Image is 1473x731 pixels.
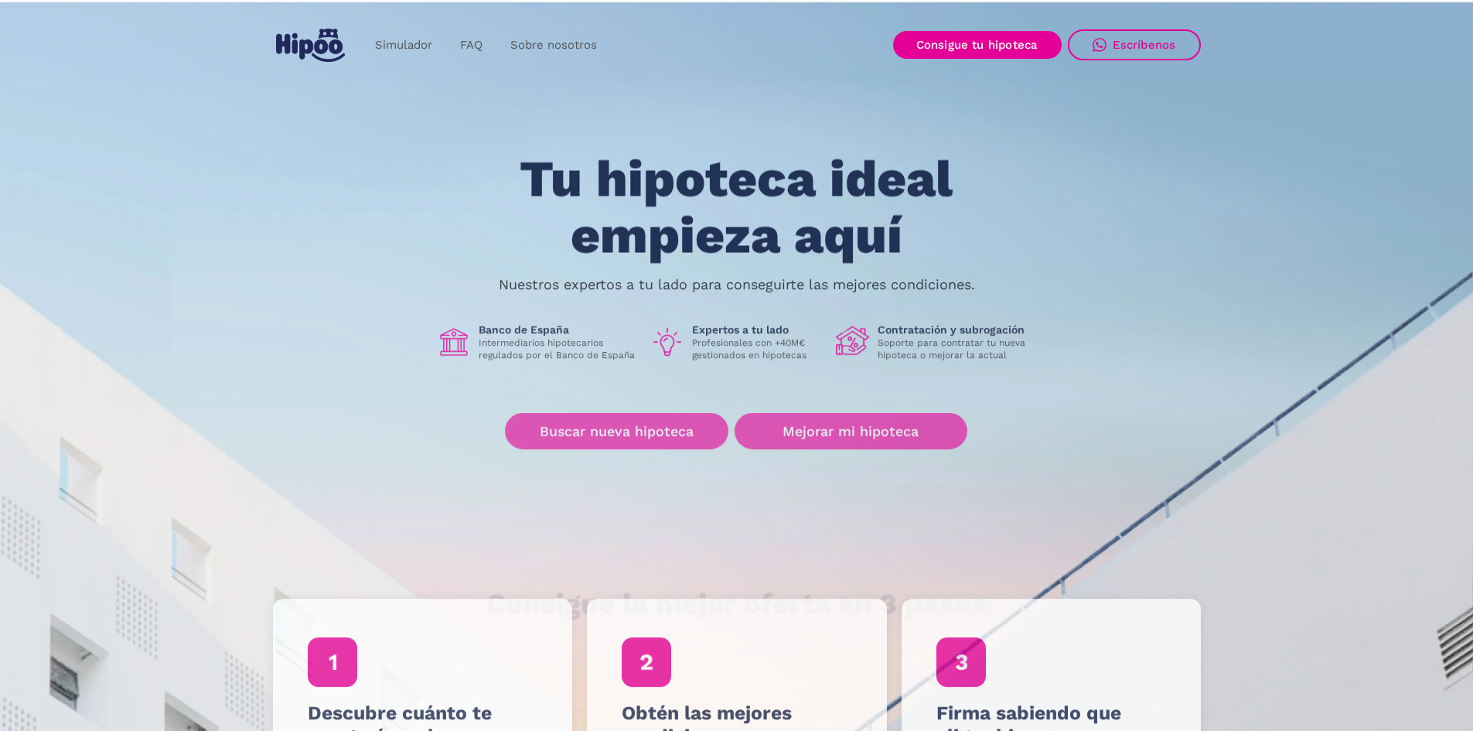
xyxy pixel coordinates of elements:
p: Profesionales con +40M€ gestionados en hipotecas [692,337,823,362]
a: Sobre nosotros [496,30,611,60]
a: Escríbenos [1068,29,1201,60]
div: Escríbenos [1113,38,1176,52]
a: FAQ [446,30,496,60]
h1: Tu hipoteca ideal empieza aquí [443,152,1029,264]
p: Soporte para contratar tu nueva hipoteca o mejorar la actual [878,337,1037,362]
a: Consigue tu hipoteca [893,31,1062,59]
p: Intermediarios hipotecarios regulados por el Banco de España [479,337,638,362]
h1: Expertos a tu lado [692,323,823,337]
a: home [273,22,349,68]
h1: Consigue la mejor oferta en 3 pasos [486,589,987,620]
p: Nuestros expertos a tu lado para conseguirte las mejores condiciones. [499,278,975,291]
h1: Contratación y subrogación [878,323,1037,337]
h1: Banco de España [479,323,638,337]
a: Simulador [361,30,446,60]
a: Mejorar mi hipoteca [735,413,967,449]
a: Buscar nueva hipoteca [505,413,728,449]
